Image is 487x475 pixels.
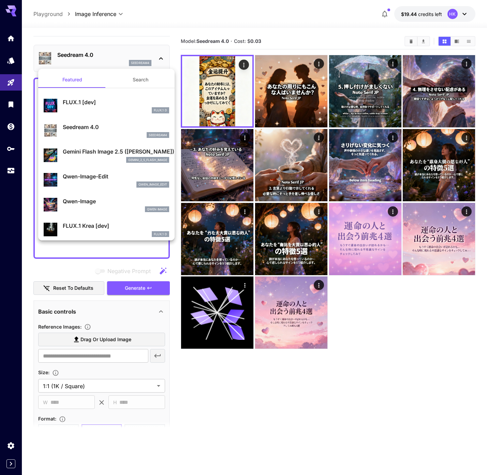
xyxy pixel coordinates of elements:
p: FLUX.1 [dev] [63,98,169,106]
p: Gemini Flash Image 2.5 ([PERSON_NAME]) [63,147,169,156]
div: Qwen-ImageQwen Image [44,194,169,215]
p: FLUX.1 D [154,108,167,113]
p: Qwen-Image-Edit [63,172,169,180]
p: qwen_image_edit [138,182,167,187]
p: Qwen Image [147,207,167,212]
p: gemini_2_5_flash_image [128,158,167,162]
p: seedream4 [149,133,167,138]
div: Gemini Flash Image 2.5 ([PERSON_NAME])gemini_2_5_flash_image [44,145,169,165]
div: Qwen-Image-Editqwen_image_edit [44,170,169,190]
button: Featured [38,72,106,88]
div: FLUX.1 [dev]FLUX.1 D [44,95,169,116]
p: FLUX.1 Krea [dev] [63,222,169,230]
div: FLUX.1 Krea [dev]FLUX.1 D [44,219,169,240]
p: Seedream 4.0 [63,123,169,131]
p: FLUX.1 D [154,232,167,237]
div: Seedream 4.0seedream4 [44,120,169,141]
p: Qwen-Image [63,197,169,205]
button: Search [106,72,175,88]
